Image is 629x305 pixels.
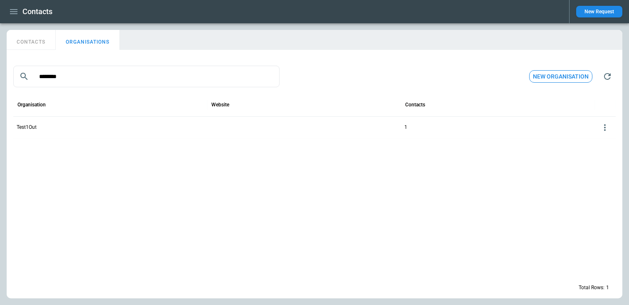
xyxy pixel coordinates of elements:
[606,284,609,291] p: 1
[17,102,46,108] div: Organisation
[404,124,407,131] p: 1
[22,7,52,17] h1: Contacts
[211,102,229,108] div: Website
[405,102,425,108] div: Contacts
[7,30,56,50] button: CONTACTS
[529,70,592,83] button: New organisation
[56,30,119,50] button: ORGANISATIONS
[576,6,622,17] button: New Request
[17,124,37,131] p: Test1Out
[579,284,604,291] p: Total Rows:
